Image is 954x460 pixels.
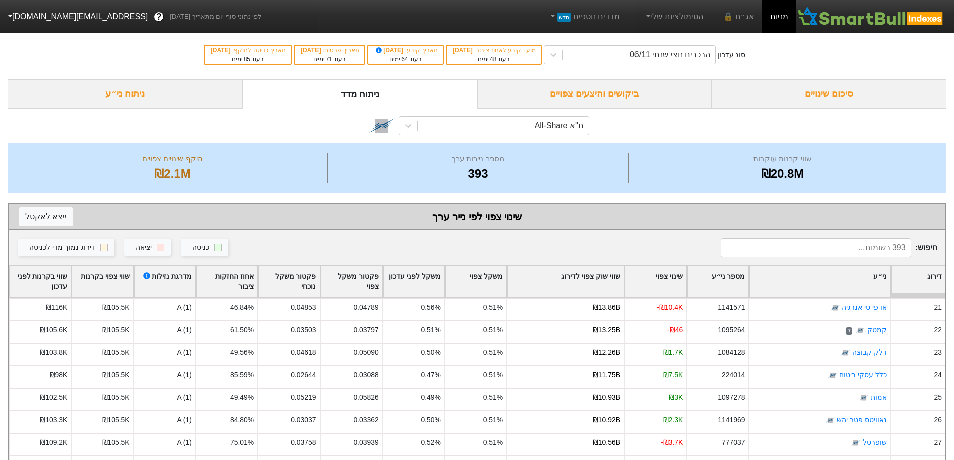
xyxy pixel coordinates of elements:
[687,266,748,297] div: Toggle SortBy
[934,302,942,313] div: 21
[19,207,73,226] button: ייצא לאקסל
[483,437,503,448] div: 0.51%
[421,325,441,335] div: 0.51%
[18,239,114,257] button: דירוג נמוך מדי לכניסה
[663,347,683,358] div: ₪1.7K
[133,320,195,343] div: A (1)
[483,392,503,403] div: 0.51%
[210,55,286,64] div: בעוד ימים
[242,79,477,109] div: ניתוח מדד
[291,370,316,380] div: 0.02644
[859,393,869,403] img: tase link
[452,55,536,64] div: בעוד ימים
[721,238,911,257] input: 393 רשומות...
[133,343,195,365] div: A (1)
[483,415,503,425] div: 0.51%
[934,325,942,335] div: 22
[421,437,441,448] div: 0.52%
[156,10,162,24] span: ?
[300,46,359,55] div: תאריך פרסום :
[631,165,933,183] div: ₪20.8M
[330,165,626,183] div: 393
[718,50,745,60] div: סוג עדכון
[667,325,683,335] div: -₪46
[353,325,378,335] div: 0.03797
[839,371,887,379] a: כלל עסקי ביטוח
[196,266,257,297] div: Toggle SortBy
[483,370,503,380] div: 0.51%
[535,120,584,132] div: ת''א All-Share
[421,302,441,313] div: 0.56%
[721,238,937,257] span: חיפוש :
[483,347,503,358] div: 0.51%
[373,55,438,64] div: בעוד ימים
[840,348,850,358] img: tase link
[40,325,67,335] div: ₪105.6K
[19,209,935,224] div: שינוי צפוי לפי נייר ערך
[712,79,946,109] div: סיכום שינויים
[8,79,242,109] div: ניתוח ני״ע
[230,347,254,358] div: 49.56%
[300,55,359,64] div: בעוד ימים
[369,113,395,139] img: tase link
[934,370,942,380] div: 24
[170,12,261,22] span: לפי נתוני סוף יום מתאריך [DATE]
[210,46,286,55] div: תאריך כניסה לתוקף :
[593,437,620,448] div: ₪10.56B
[631,153,933,165] div: שווי קרנות עוקבות
[851,438,861,448] img: tase link
[846,327,852,335] span: ד
[102,392,130,403] div: ₪105.5K
[749,266,890,297] div: Toggle SortBy
[133,298,195,320] div: A (1)
[291,325,316,335] div: 0.03503
[330,153,626,165] div: מספר ניירות ערך
[796,7,946,27] img: SmartBull
[326,56,332,63] span: 71
[353,392,378,403] div: 0.05826
[133,433,195,455] div: A (1)
[29,242,95,253] div: דירוג נמוך מדי לכניסה
[483,325,503,335] div: 0.51%
[718,347,745,358] div: 1084128
[291,347,316,358] div: 0.04618
[421,415,441,425] div: 0.50%
[452,46,536,55] div: מועד קובע לאחוז ציבור :
[934,415,942,425] div: 26
[133,388,195,410] div: A (1)
[507,266,624,297] div: Toggle SortBy
[353,437,378,448] div: 0.03939
[837,416,887,424] a: נאוויטס פטר יהש
[136,242,152,253] div: יציאה
[828,371,838,381] img: tase link
[230,392,254,403] div: 49.49%
[830,303,840,313] img: tase link
[722,437,745,448] div: 777037
[593,370,620,380] div: ₪11.75B
[722,370,745,380] div: 224014
[490,56,496,63] span: 48
[46,302,67,313] div: ₪116K
[374,47,405,54] span: [DATE]
[353,415,378,425] div: 0.03362
[421,370,441,380] div: 0.47%
[353,302,378,313] div: 0.04789
[421,392,441,403] div: 0.49%
[842,304,887,312] a: או פי סי אנרגיה
[102,415,130,425] div: ₪105.5K
[50,370,68,380] div: ₪98K
[383,266,444,297] div: Toggle SortBy
[657,302,683,313] div: -₪10.4K
[934,437,942,448] div: 27
[625,266,686,297] div: Toggle SortBy
[453,47,474,54] span: [DATE]
[72,266,133,297] div: Toggle SortBy
[21,153,325,165] div: היקף שינויים צפויים
[40,347,67,358] div: ₪103.8K
[291,302,316,313] div: 0.04853
[593,302,620,313] div: ₪13.86B
[21,165,325,183] div: ₪2.1M
[718,302,745,313] div: 1141571
[133,365,195,388] div: A (1)
[825,416,835,426] img: tase link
